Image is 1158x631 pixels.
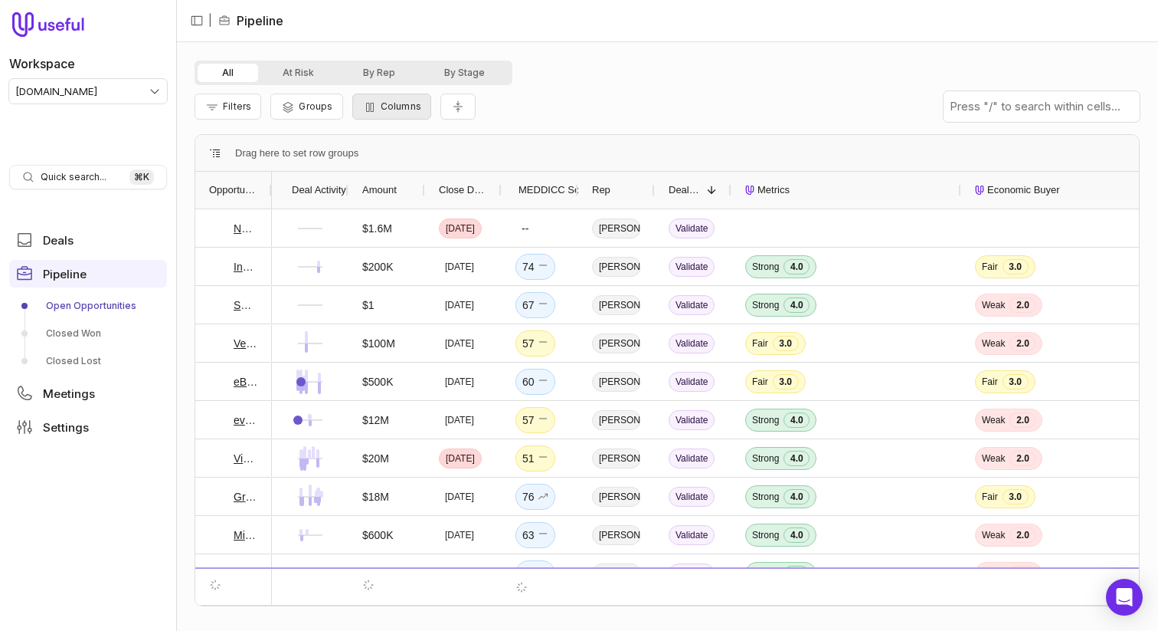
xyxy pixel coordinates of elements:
[522,411,548,429] div: 57
[752,414,779,426] span: Strong
[41,171,106,183] span: Quick search...
[752,606,779,618] span: Strong
[522,258,548,276] div: 74
[9,321,167,346] a: Closed Won
[783,566,810,581] span: 4.0
[362,488,389,506] span: $18M
[1009,527,1035,543] span: 2.0
[9,380,167,407] a: Meetings
[752,452,779,465] span: Strong
[352,94,431,120] button: Columns
[258,64,339,82] button: At Risk
[783,527,810,543] span: 4.0
[234,219,258,238] a: Nmible Ltd.
[446,222,475,235] time: [DATE]
[752,261,779,273] span: Strong
[9,413,167,441] a: Settings
[982,299,1005,311] span: Weak
[982,376,998,388] span: Fair
[773,374,799,389] span: 3.0
[362,373,393,391] span: $500K
[669,257,715,277] span: Validate
[43,388,95,399] span: Meetings
[1009,336,1035,351] span: 2.0
[198,64,258,82] button: All
[783,412,810,428] span: 4.0
[669,487,715,507] span: Validate
[362,411,389,429] span: $12M
[757,181,790,199] span: Metrics
[362,564,388,583] span: $20K
[745,172,947,209] div: Metrics
[944,91,1140,122] input: Press "/" to search within cells...
[9,294,167,318] a: Open Opportunities
[362,258,393,276] span: $200K
[1009,451,1035,466] span: 2.0
[773,336,799,351] span: 3.0
[292,181,346,199] span: Deal Activity
[982,337,1005,350] span: Weak
[223,100,251,112] span: Filters
[982,606,1005,618] span: Weak
[522,373,548,391] div: 60
[9,349,167,373] a: Closed Lost
[43,235,74,246] span: Deals
[445,376,474,388] time: [DATE]
[185,9,208,32] button: Collapse sidebar
[592,410,641,430] span: [PERSON_NAME]
[538,296,548,314] span: No change
[752,299,779,311] span: Strong
[9,54,75,73] label: Workspace
[669,525,715,545] span: Validate
[129,169,154,185] kbd: ⌘ K
[234,258,258,276] a: IncentIT
[669,181,701,199] span: Deal Stage
[538,373,548,391] span: No change
[669,564,715,583] span: Validate
[592,602,641,622] span: [PERSON_NAME]
[752,567,779,580] span: Strong
[669,295,715,315] span: Validate
[538,411,548,429] span: No change
[234,334,258,353] a: Vestiaire Collective - Outbound
[218,12,283,30] li: Pipeline
[752,491,779,503] span: Strong
[987,181,1060,199] span: Economic Buyer
[538,258,548,276] span: No change
[752,376,768,388] span: Fair
[538,526,548,544] span: No change
[1003,259,1029,274] span: 3.0
[420,64,509,82] button: By Stage
[208,12,212,30] span: |
[234,449,258,468] a: Vivint Smart Home - Outbound - Target Account Deal
[439,181,488,199] span: Close Date
[783,604,810,619] span: 4.0
[982,567,1005,580] span: Weak
[339,64,420,82] button: By Rep
[9,260,167,288] a: Pipeline
[669,449,715,468] span: Validate
[522,526,548,544] div: 63
[592,257,641,277] span: [PERSON_NAME]
[234,564,258,583] a: LH Industries
[362,219,392,238] span: $1.6M
[538,334,548,353] span: No change
[522,564,548,583] div: 67
[538,564,548,583] span: No change
[522,603,548,621] div: 61
[522,334,548,353] div: 57
[445,567,474,580] time: [DATE]
[982,414,1005,426] span: Weak
[381,100,421,112] span: Columns
[592,334,641,353] span: [PERSON_NAME]
[209,181,258,199] span: Opportunity
[1009,297,1035,313] span: 2.0
[9,226,167,254] a: Deals
[783,259,810,274] span: 4.0
[538,449,548,468] span: No change
[234,488,258,506] a: GroupTogether - Outbound
[445,299,474,311] time: [DATE]
[299,100,332,112] span: Groups
[522,488,548,506] div: 76
[752,529,779,541] span: Strong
